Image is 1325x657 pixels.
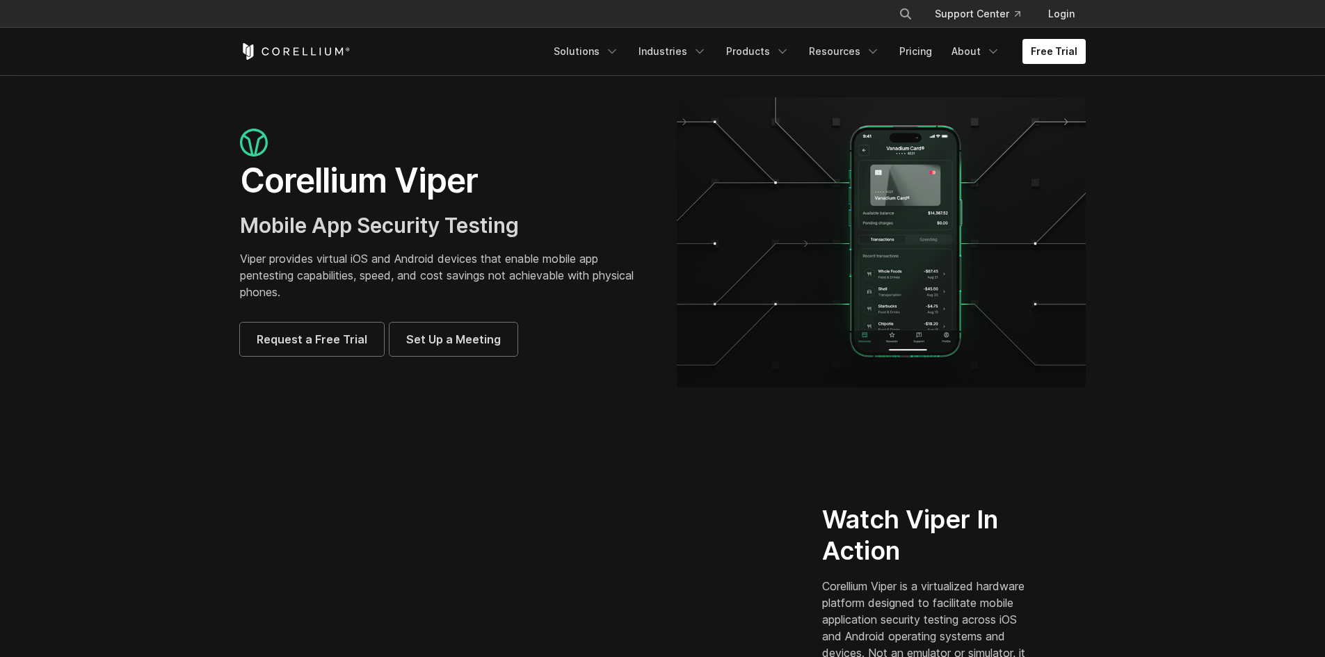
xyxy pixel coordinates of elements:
[240,323,384,356] a: Request a Free Trial
[240,43,351,60] a: Corellium Home
[240,250,649,300] p: Viper provides virtual iOS and Android devices that enable mobile app pentesting capabilities, sp...
[893,1,918,26] button: Search
[677,97,1086,387] img: viper_hero
[1037,1,1086,26] a: Login
[630,39,715,64] a: Industries
[1022,39,1086,64] a: Free Trial
[801,39,888,64] a: Resources
[943,39,1009,64] a: About
[240,213,519,238] span: Mobile App Security Testing
[822,504,1033,567] h2: Watch Viper In Action
[891,39,940,64] a: Pricing
[545,39,627,64] a: Solutions
[882,1,1086,26] div: Navigation Menu
[257,331,367,348] span: Request a Free Trial
[390,323,517,356] a: Set Up a Meeting
[240,129,268,157] img: viper_icon_large
[545,39,1086,64] div: Navigation Menu
[718,39,798,64] a: Products
[406,331,501,348] span: Set Up a Meeting
[240,160,649,202] h1: Corellium Viper
[924,1,1031,26] a: Support Center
